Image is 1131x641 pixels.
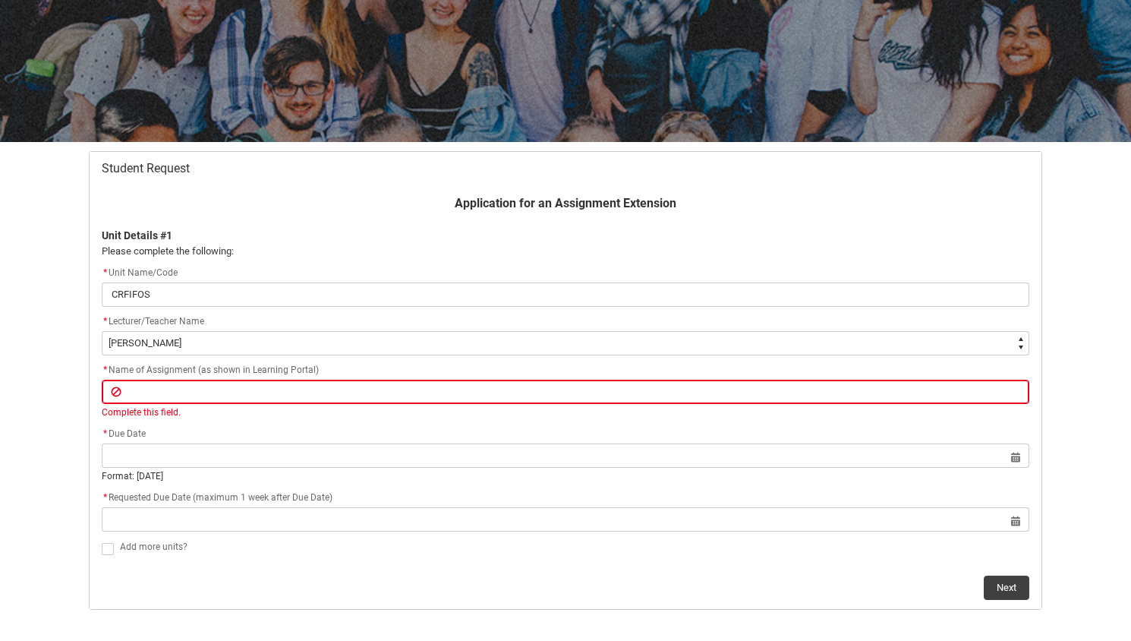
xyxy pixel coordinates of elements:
[102,406,1029,419] div: Complete this field.
[103,365,107,375] abbr: required
[102,469,1029,483] div: Format: [DATE]
[109,316,204,327] span: Lecturer/Teacher Name
[102,365,319,375] span: Name of Assignment (as shown in Learning Portal)
[120,542,187,552] span: Add more units?
[102,229,172,242] b: Unit Details #1
[89,151,1042,610] article: Redu_Student_Request flow
[103,316,107,327] abbr: required
[103,492,107,503] abbr: required
[102,492,332,503] span: Requested Due Date (maximum 1 week after Due Date)
[102,161,190,176] span: Student Request
[102,428,146,439] span: Due Date
[984,576,1029,600] button: Next
[103,267,107,278] abbr: required
[102,244,1029,259] p: Please complete the following:
[102,267,178,278] span: Unit Name/Code
[103,428,107,439] abbr: required
[455,196,676,210] b: Application for an Assignment Extension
